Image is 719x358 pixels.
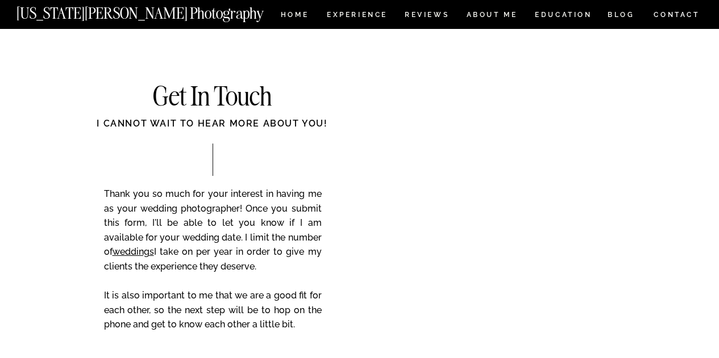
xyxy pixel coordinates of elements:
[53,117,372,143] div: I cannot wait to hear more about you!
[16,6,302,15] a: [US_STATE][PERSON_NAME] Photography
[113,246,154,257] a: weddings
[466,11,518,21] a: ABOUT ME
[405,11,447,21] a: REVIEWS
[327,11,386,21] a: Experience
[279,11,311,21] a: HOME
[104,187,322,348] p: Thank you so much for your interest in having me as your wedding photographer! Once you submit th...
[534,11,593,21] a: EDUCATION
[98,83,327,111] h2: Get In Touch
[653,9,700,21] a: CONTACT
[608,11,635,21] a: BLOG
